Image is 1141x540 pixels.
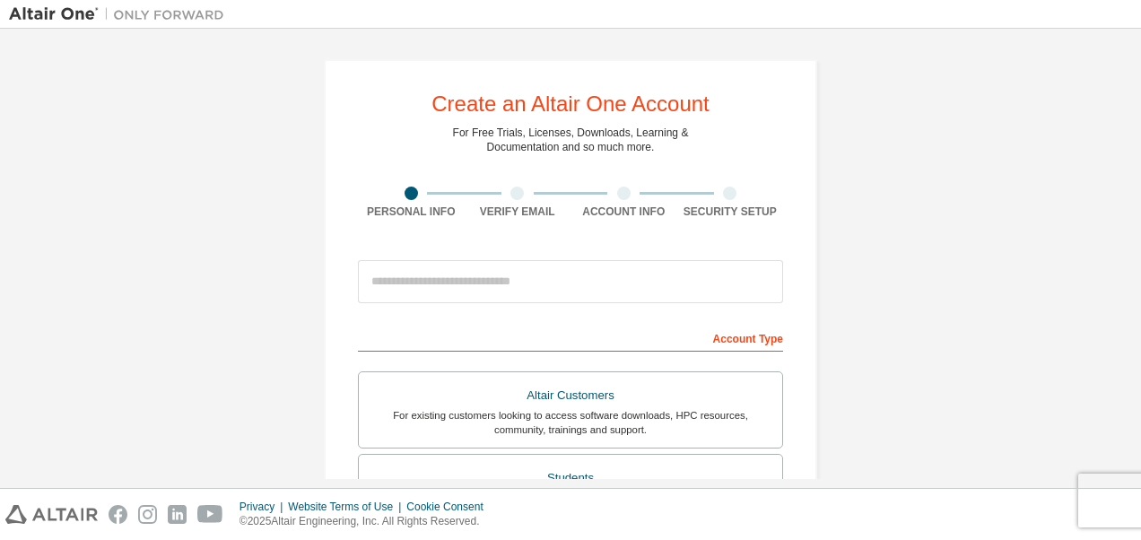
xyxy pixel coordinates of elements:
div: Create an Altair One Account [431,93,710,115]
div: Verify Email [465,205,571,219]
div: Website Terms of Use [288,500,406,514]
div: Security Setup [677,205,784,219]
div: Altair Customers [370,383,771,408]
img: Altair One [9,5,233,23]
div: For existing customers looking to access software downloads, HPC resources, community, trainings ... [370,408,771,437]
img: instagram.svg [138,505,157,524]
img: facebook.svg [109,505,127,524]
div: Personal Info [358,205,465,219]
img: linkedin.svg [168,505,187,524]
img: youtube.svg [197,505,223,524]
div: Account Info [570,205,677,219]
p: © 2025 Altair Engineering, Inc. All Rights Reserved. [240,514,494,529]
img: altair_logo.svg [5,505,98,524]
div: Cookie Consent [406,500,493,514]
div: Privacy [240,500,288,514]
div: For Free Trials, Licenses, Downloads, Learning & Documentation and so much more. [453,126,689,154]
div: Account Type [358,323,783,352]
div: Students [370,466,771,491]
